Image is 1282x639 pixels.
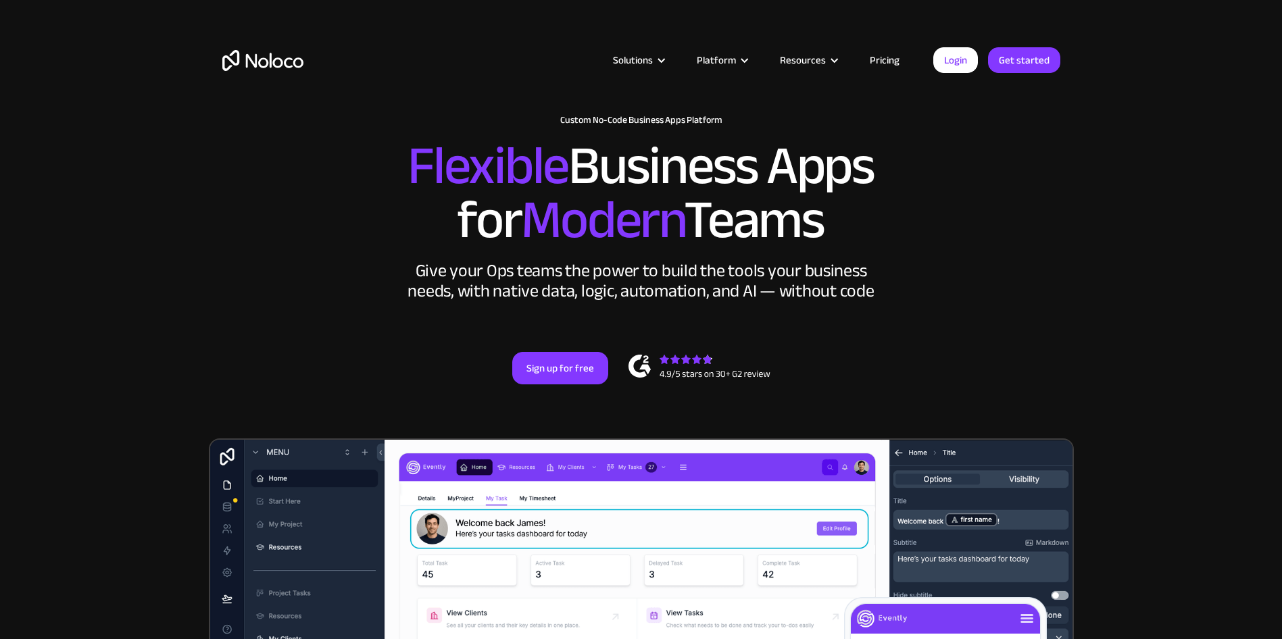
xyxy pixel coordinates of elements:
[408,116,568,216] span: Flexible
[697,51,736,69] div: Platform
[680,51,763,69] div: Platform
[853,51,916,69] a: Pricing
[780,51,826,69] div: Resources
[405,261,878,301] div: Give your Ops teams the power to build the tools your business needs, with native data, logic, au...
[512,352,608,384] a: Sign up for free
[521,170,684,270] span: Modern
[222,50,303,71] a: home
[933,47,978,73] a: Login
[222,139,1060,247] h2: Business Apps for Teams
[763,51,853,69] div: Resources
[988,47,1060,73] a: Get started
[613,51,653,69] div: Solutions
[596,51,680,69] div: Solutions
